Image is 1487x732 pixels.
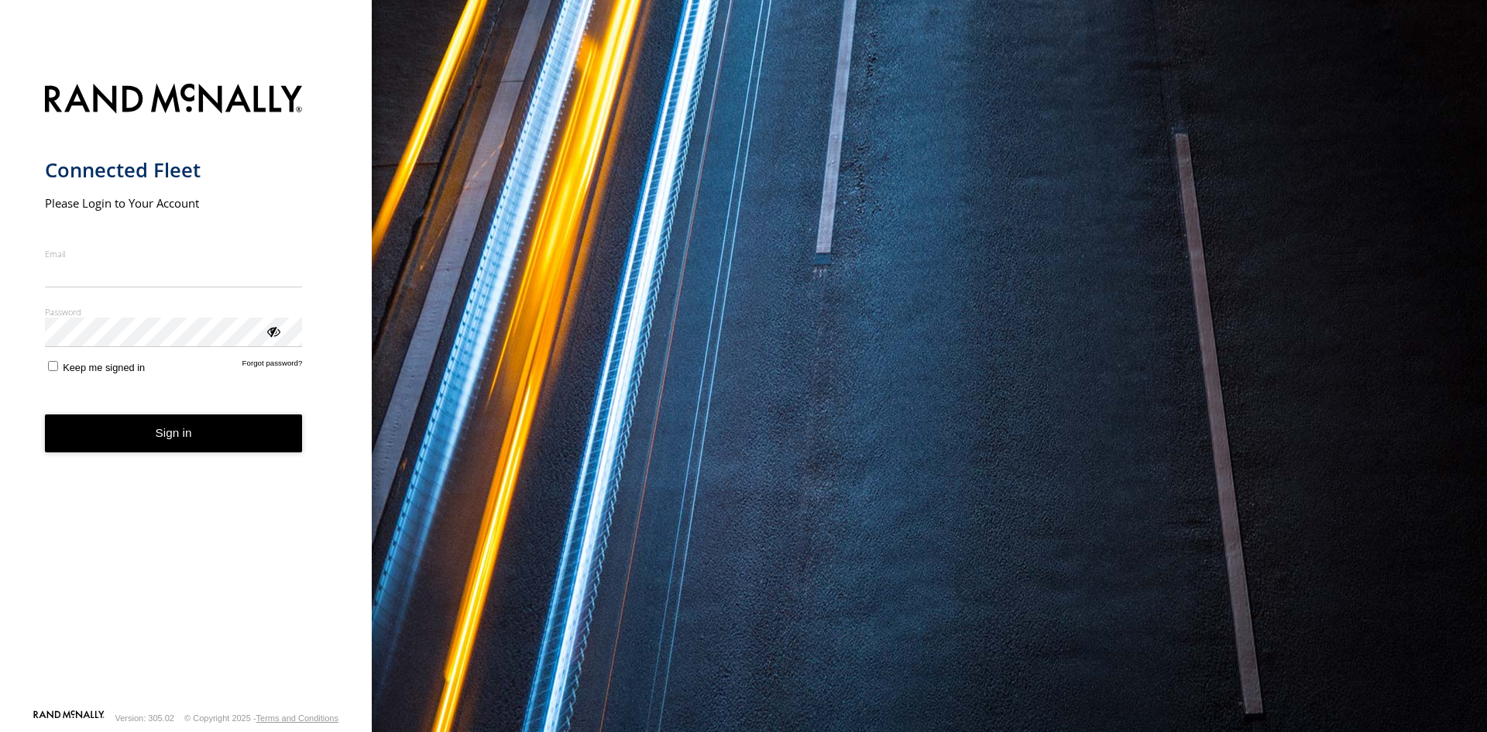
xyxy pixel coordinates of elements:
label: Email [45,248,303,259]
h1: Connected Fleet [45,157,303,183]
a: Forgot password? [242,359,303,373]
div: Version: 305.02 [115,713,174,723]
a: Visit our Website [33,710,105,726]
h2: Please Login to Your Account [45,195,303,211]
label: Password [45,306,303,318]
img: Rand McNally [45,81,303,120]
a: Terms and Conditions [256,713,338,723]
span: Keep me signed in [63,362,145,373]
button: Sign in [45,414,303,452]
div: ViewPassword [265,323,280,339]
div: © Copyright 2025 - [184,713,338,723]
form: main [45,74,328,709]
input: Keep me signed in [48,361,58,371]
